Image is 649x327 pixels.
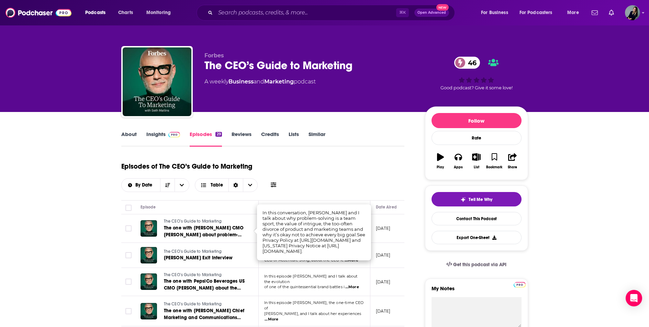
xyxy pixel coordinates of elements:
div: Description [264,203,286,211]
span: Tell Me Why [469,197,492,202]
a: Show notifications dropdown [589,7,601,19]
img: User Profile [625,5,640,20]
a: About [121,131,137,147]
a: The one with [PERSON_NAME] CMO [PERSON_NAME] about problem-solving, creativity, the time to tract... [164,225,246,238]
button: Follow [432,113,522,128]
div: Sort Direction [228,179,243,192]
div: A weekly podcast [204,78,316,86]
a: Similar [309,131,325,147]
span: In this conversation, [PERSON_NAME] and I talk about why problem-solving is a team sport, the val... [262,210,365,254]
a: Show notifications dropdown [606,7,617,19]
button: List [467,149,485,173]
span: ...More [345,284,359,290]
a: Marketing [264,78,294,85]
a: The CEO’s Guide to Marketing [164,272,246,278]
a: The one with [PERSON_NAME] Chief Marketing and Communications Officer [PERSON_NAME] about the les... [164,307,246,321]
span: 46 [461,57,480,69]
button: open menu [142,7,180,18]
span: In this episode [PERSON_NAME], the one-time CEO of [264,300,364,311]
button: open menu [175,179,189,192]
a: Lists [289,131,299,147]
button: Sort Direction [160,179,175,192]
span: In this episode [PERSON_NAME] and I talk about the evolution [264,274,358,284]
span: Table [211,183,223,188]
button: Apps [449,149,467,173]
a: Business [228,78,254,85]
div: Apps [454,165,463,169]
span: The CEO’s Guide to Marketing [164,302,222,306]
span: New [436,4,449,11]
p: [DATE] [376,308,391,314]
span: Toggle select row [125,308,132,314]
span: and [254,78,264,85]
button: open menu [562,7,588,18]
div: List [474,165,479,169]
button: Column Actions [360,203,369,212]
span: The CEO’s Guide to Marketing [164,249,222,254]
a: Pro website [514,281,526,287]
a: Get this podcast via API [441,256,512,273]
div: Date Aired [376,203,397,211]
div: 29 [215,132,222,137]
h2: Choose List sort [121,178,190,192]
h1: Episodes of The CEO’s Guide to Marketing [121,162,252,171]
div: Open Intercom Messenger [626,290,642,306]
a: [PERSON_NAME] Exit Interview [164,255,246,261]
a: The one with PepsiCo Beverages US CMO [PERSON_NAME] about the science of growth and the math of d... [164,278,246,292]
span: Podcasts [85,8,105,18]
span: The one with [PERSON_NAME] CMO [PERSON_NAME] about problem-solving, creativity, the time to tract... [164,225,244,258]
button: open menu [515,7,562,18]
div: Play [437,165,444,169]
span: More [567,8,579,18]
div: Share [508,165,517,169]
button: Choose View [195,178,258,192]
a: Reviews [232,131,251,147]
span: Forbes [204,52,224,59]
span: The CEO’s Guide to Marketing [164,219,222,224]
span: ...More [265,317,278,322]
div: Search podcasts, credits, & more... [203,5,461,21]
a: Charts [114,7,137,18]
a: InsightsPodchaser Pro [146,131,180,147]
button: open menu [80,7,114,18]
span: ⌘ K [396,8,409,17]
span: For Podcasters [519,8,552,18]
span: Toggle select row [125,225,132,232]
a: 46 [454,57,480,69]
span: Open Advanced [417,11,446,14]
span: The one with PepsiCo Beverages US CMO [PERSON_NAME] about the science of growth and the math of d... [164,278,245,305]
span: Monitoring [146,8,171,18]
span: of one of the quintessential brand battles i [264,284,345,289]
img: Podchaser Pro [168,132,180,137]
a: Contact This Podcast [432,212,522,225]
span: Get this podcast via API [453,262,506,268]
a: The CEO’s Guide to Marketing [123,47,191,116]
span: Toggle select row [125,252,132,258]
a: Credits [261,131,279,147]
img: Podchaser - Follow, Share and Rate Podcasts [5,6,71,19]
span: The CEO’s Guide to Marketing [164,272,222,277]
button: open menu [476,7,517,18]
button: tell me why sparkleTell Me Why [432,192,522,206]
button: Export One-Sheet [432,231,522,244]
button: open menu [122,183,160,188]
button: Open AdvancedNew [414,9,449,17]
div: Bookmark [486,165,502,169]
p: [DATE] [376,279,391,285]
div: 46Good podcast? Give it some love! [425,52,528,95]
span: For Business [481,8,508,18]
button: Show profile menu [625,5,640,20]
a: The CEO’s Guide to Marketing [164,218,246,225]
img: tell me why sparkle [460,197,466,202]
span: Toggle select row [125,279,132,285]
p: [DATE] [376,225,391,231]
label: My Notes [432,285,522,297]
button: Play [432,149,449,173]
a: Episodes29 [190,131,222,147]
span: [PERSON_NAME] Exit Interview [164,255,233,261]
div: Episode [141,203,156,211]
a: The CEO’s Guide to Marketing [164,301,246,307]
span: Logged in as LisaMaskey [625,5,640,20]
